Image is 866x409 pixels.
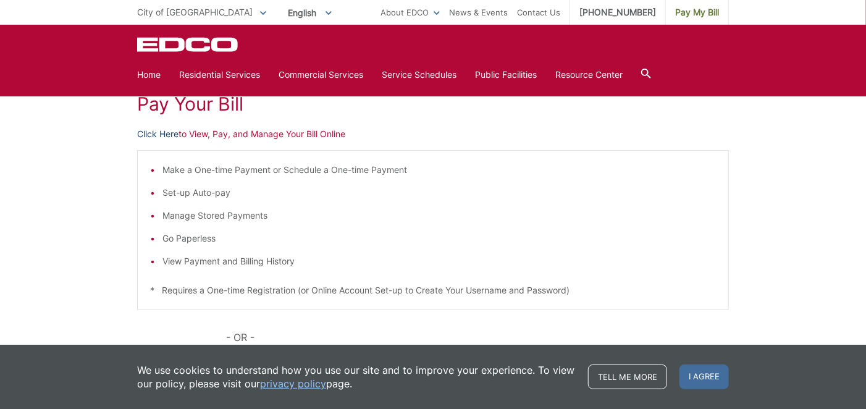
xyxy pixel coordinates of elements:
a: Tell me more [588,365,667,389]
p: * Requires a One-time Registration (or Online Account Set-up to Create Your Username and Password) [150,284,716,297]
p: to View, Pay, and Manage Your Bill Online [137,127,729,141]
li: Make a One-time Payment or Schedule a One-time Payment [162,163,716,177]
a: Home [137,68,161,82]
li: View Payment and Billing History [162,255,716,268]
a: Click Here [137,127,179,141]
li: Set-up Auto-pay [162,186,716,200]
li: Manage Stored Payments [162,209,716,222]
p: We use cookies to understand how you use our site and to improve your experience. To view our pol... [137,363,576,390]
a: Public Facilities [475,68,537,82]
a: Contact Us [517,6,560,19]
a: Commercial Services [279,68,363,82]
span: English [279,2,341,23]
a: News & Events [449,6,508,19]
span: City of [GEOGRAPHIC_DATA] [137,7,253,17]
li: Go Paperless [162,232,716,245]
a: Residential Services [179,68,260,82]
p: - OR - [226,329,729,346]
a: About EDCO [380,6,440,19]
h1: Pay Your Bill [137,93,729,115]
span: Pay My Bill [675,6,719,19]
a: Resource Center [555,68,623,82]
span: I agree [679,365,729,389]
a: Service Schedules [382,68,456,82]
a: privacy policy [260,377,326,390]
a: EDCD logo. Return to the homepage. [137,37,240,52]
